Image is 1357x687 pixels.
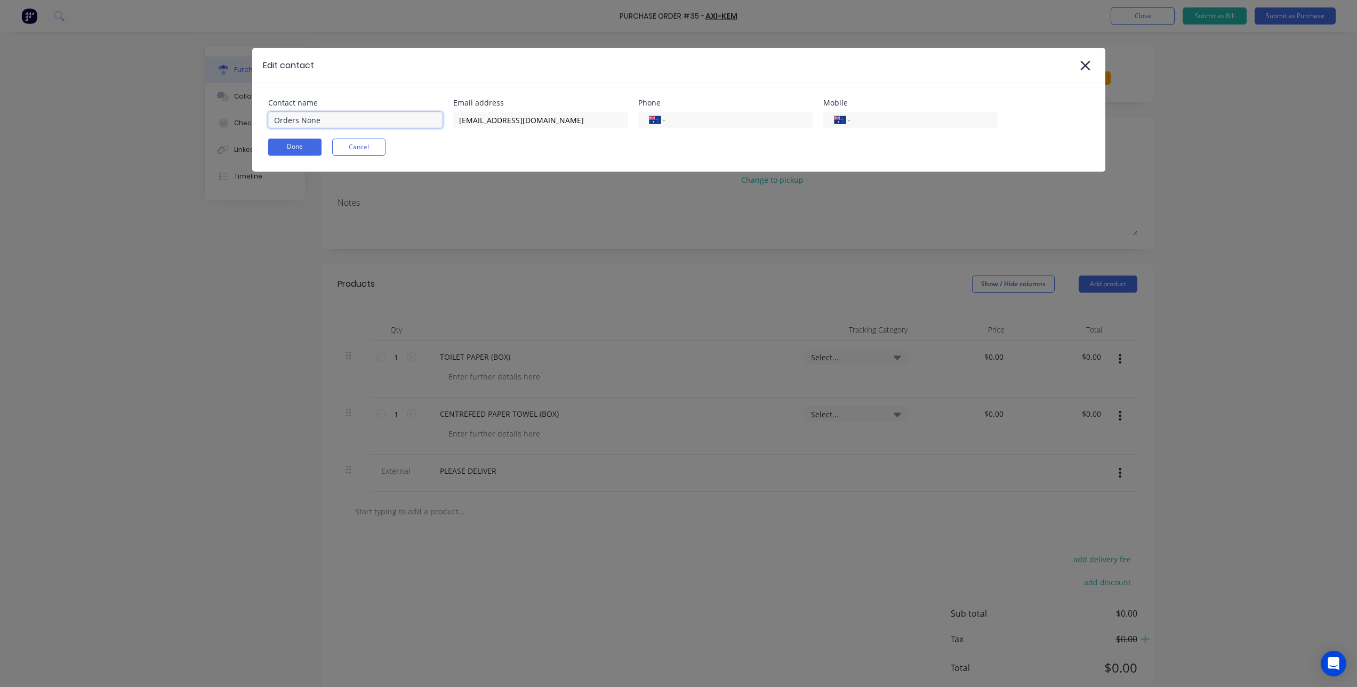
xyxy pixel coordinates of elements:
button: Cancel [332,139,386,156]
div: Open Intercom Messenger [1321,651,1346,676]
div: Email address [453,99,628,107]
div: Phone [638,99,813,107]
div: Mobile [823,99,998,107]
div: Edit contact [263,59,314,72]
div: Contact name [268,99,443,107]
button: Done [268,139,322,156]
